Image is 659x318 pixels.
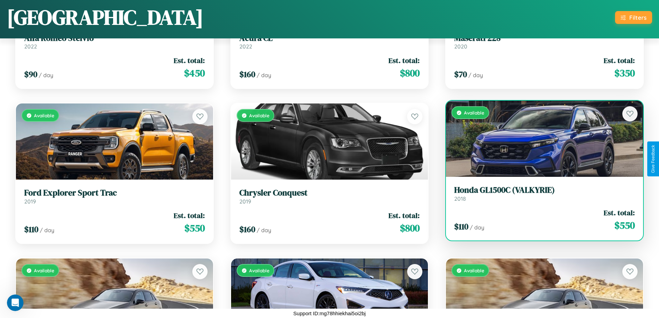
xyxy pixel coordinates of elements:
[454,185,635,202] a: Honda GL1500C (VALKYRIE)2018
[454,185,635,195] h3: Honda GL1500C (VALKYRIE)
[239,69,255,80] span: $ 160
[454,195,466,202] span: 2018
[604,208,635,218] span: Est. total:
[34,112,54,118] span: Available
[7,294,24,311] iframe: Intercom live chat
[184,66,205,80] span: $ 450
[651,145,656,173] div: Give Feedback
[257,227,271,234] span: / day
[249,112,269,118] span: Available
[239,188,420,205] a: Chrysler Conquest2019
[39,72,53,79] span: / day
[239,33,420,50] a: Acura CL2022
[174,55,205,65] span: Est. total:
[24,188,205,198] h3: Ford Explorer Sport Trac
[184,221,205,235] span: $ 550
[239,188,420,198] h3: Chrysler Conquest
[400,66,420,80] span: $ 800
[454,221,468,232] span: $ 110
[604,55,635,65] span: Est. total:
[454,43,467,50] span: 2020
[239,224,255,235] span: $ 160
[239,43,252,50] span: 2022
[615,11,652,24] button: Filters
[24,198,36,205] span: 2019
[454,33,635,50] a: Maserati 2282020
[257,72,271,79] span: / day
[24,43,37,50] span: 2022
[24,33,205,50] a: Alfa Romeo Stelvio2022
[470,224,484,231] span: / day
[388,210,420,220] span: Est. total:
[464,110,484,116] span: Available
[468,72,483,79] span: / day
[454,69,467,80] span: $ 70
[249,267,269,273] span: Available
[388,55,420,65] span: Est. total:
[293,309,366,318] p: Support ID: mg78hhiekhai5oi2bj
[7,3,203,31] h1: [GEOGRAPHIC_DATA]
[614,66,635,80] span: $ 350
[629,14,647,21] div: Filters
[34,267,54,273] span: Available
[24,224,38,235] span: $ 110
[40,227,54,234] span: / day
[614,218,635,232] span: $ 550
[174,210,205,220] span: Est. total:
[24,188,205,205] a: Ford Explorer Sport Trac2019
[400,221,420,235] span: $ 800
[239,198,251,205] span: 2019
[24,69,37,80] span: $ 90
[464,267,484,273] span: Available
